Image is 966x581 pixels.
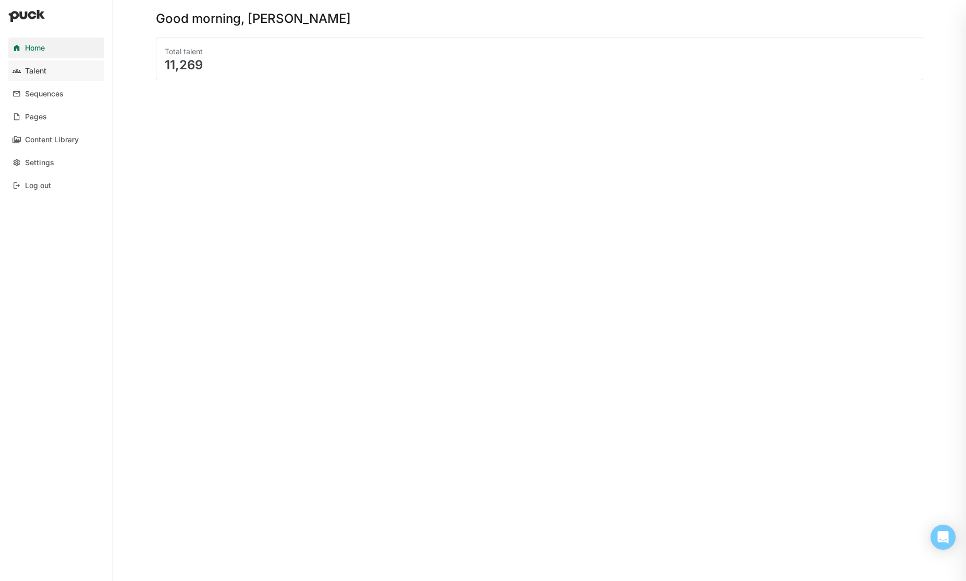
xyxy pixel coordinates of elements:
div: Good morning, [PERSON_NAME] [156,13,351,25]
a: Sequences [8,83,104,104]
div: Open Intercom Messenger [931,525,956,550]
div: Log out [25,181,51,190]
a: Pages [8,106,104,127]
a: Settings [8,152,104,173]
div: Settings [25,158,54,167]
div: Pages [25,113,47,121]
div: Talent [25,67,46,76]
a: Home [8,38,104,58]
div: 11,269 [165,59,914,71]
div: Home [25,44,45,53]
div: Content Library [25,135,79,144]
a: Content Library [8,129,104,150]
div: Total talent [165,46,914,57]
a: Talent [8,60,104,81]
div: Sequences [25,90,64,98]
